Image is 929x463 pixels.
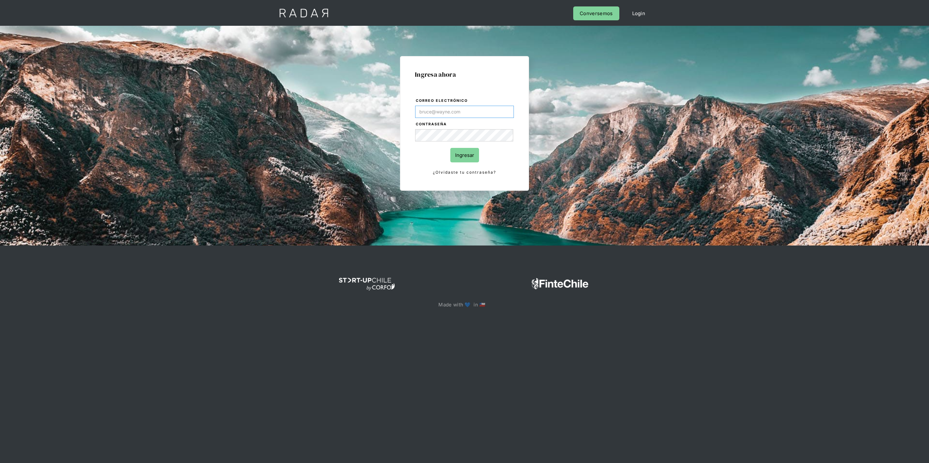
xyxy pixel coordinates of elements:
[438,300,490,309] p: Made with 💙 in 🇨🇱
[415,71,514,78] h1: Ingresa ahora
[573,6,619,20] a: Conversemos
[416,121,514,128] label: Contraseña
[415,97,514,176] form: Login Form
[415,169,514,176] a: ¿Olvidaste tu contraseña?
[415,106,514,118] input: bruce@wayne.com
[626,6,652,20] a: Login
[450,148,479,162] input: Ingresar
[416,98,514,104] label: Correo electrónico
